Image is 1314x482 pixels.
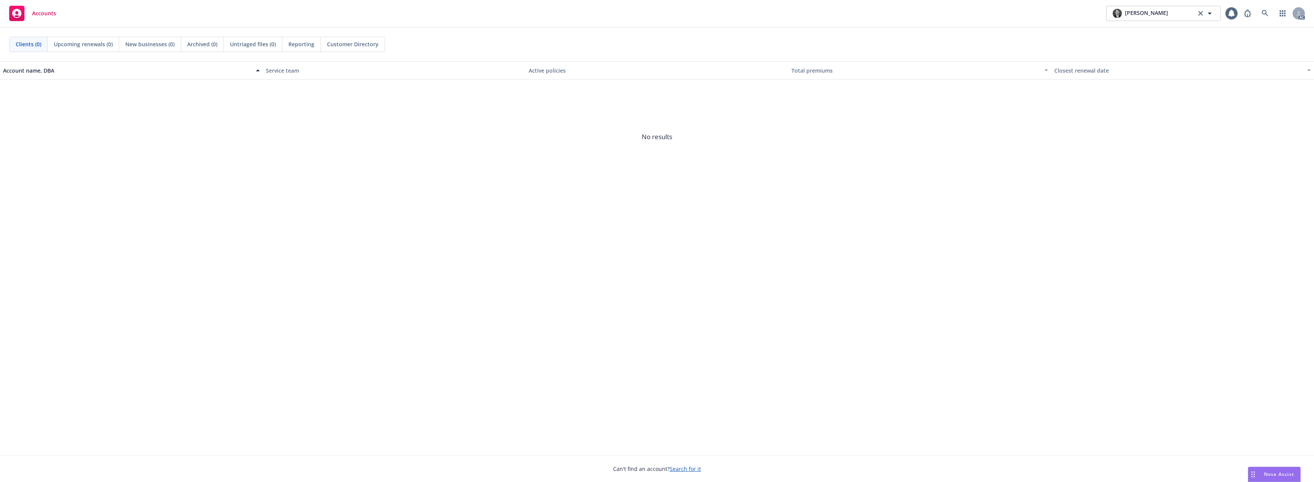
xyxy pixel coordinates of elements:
[1264,471,1294,477] span: Nova Assist
[1125,9,1168,18] span: [PERSON_NAME]
[613,465,701,473] span: Can't find an account?
[187,40,217,48] span: Archived (0)
[670,465,701,472] a: Search for it
[6,3,59,24] a: Accounts
[263,61,526,80] button: Service team
[1240,6,1255,21] a: Report a Bug
[1275,6,1290,21] a: Switch app
[526,61,788,80] button: Active policies
[1257,6,1273,21] a: Search
[54,40,113,48] span: Upcoming renewals (0)
[1113,9,1122,18] img: photo
[1196,9,1205,18] a: clear selection
[791,67,1040,75] div: Total premiums
[230,40,276,48] span: Untriaged files (0)
[125,40,175,48] span: New businesses (0)
[1106,6,1221,21] button: photo[PERSON_NAME]clear selection
[16,40,41,48] span: Clients (0)
[1248,467,1258,482] div: Drag to move
[266,67,523,75] div: Service team
[1248,467,1301,482] button: Nova Assist
[1054,67,1303,75] div: Closest renewal date
[3,67,251,75] div: Account name, DBA
[788,61,1051,80] button: Total premiums
[32,10,56,16] span: Accounts
[529,67,785,75] div: Active policies
[1051,61,1314,80] button: Closest renewal date
[288,40,314,48] span: Reporting
[327,40,379,48] span: Customer Directory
